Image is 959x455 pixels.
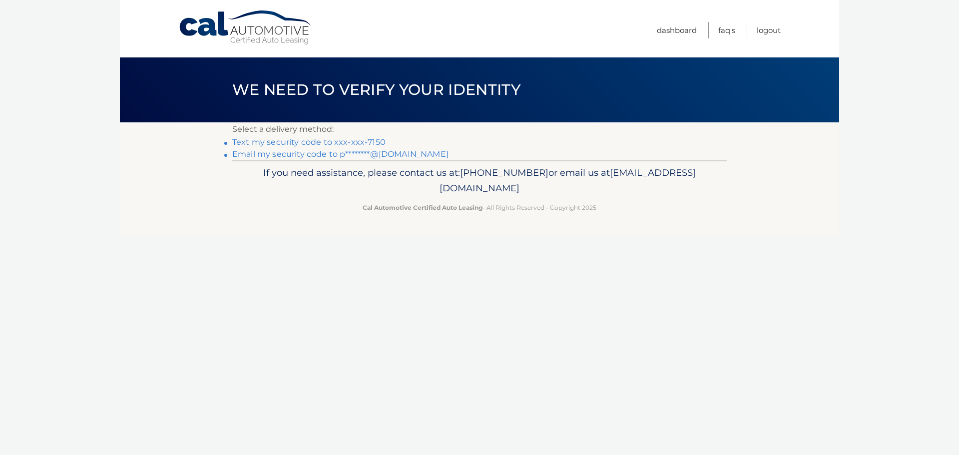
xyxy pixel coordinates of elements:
span: [PHONE_NUMBER] [460,167,548,178]
p: Select a delivery method: [232,122,727,136]
p: - All Rights Reserved - Copyright 2025 [239,202,720,213]
a: Email my security code to p********@[DOMAIN_NAME] [232,149,449,159]
a: Dashboard [657,22,697,38]
span: We need to verify your identity [232,80,520,99]
a: Logout [757,22,781,38]
a: Cal Automotive [178,10,313,45]
p: If you need assistance, please contact us at: or email us at [239,165,720,197]
a: Text my security code to xxx-xxx-7150 [232,137,386,147]
a: FAQ's [718,22,735,38]
strong: Cal Automotive Certified Auto Leasing [363,204,482,211]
